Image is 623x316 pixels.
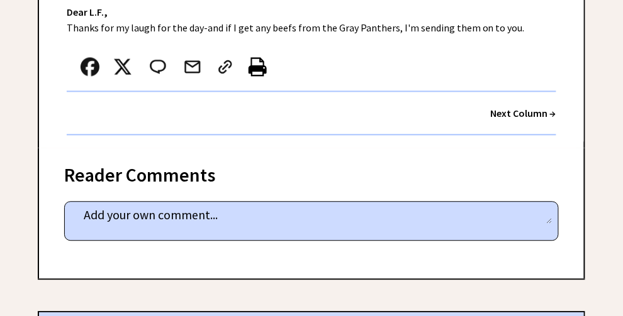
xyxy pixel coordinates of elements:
div: Reader Comments [64,161,559,182]
img: facebook.png [81,57,99,76]
img: mail.png [183,57,202,76]
strong: Dear L.F., [67,6,107,18]
img: link_02.png [216,57,235,76]
a: Next Column → [491,107,556,119]
img: printer%20icon.png [249,57,267,76]
img: message_round%202.png [147,57,169,76]
img: x_small.png [113,57,132,76]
